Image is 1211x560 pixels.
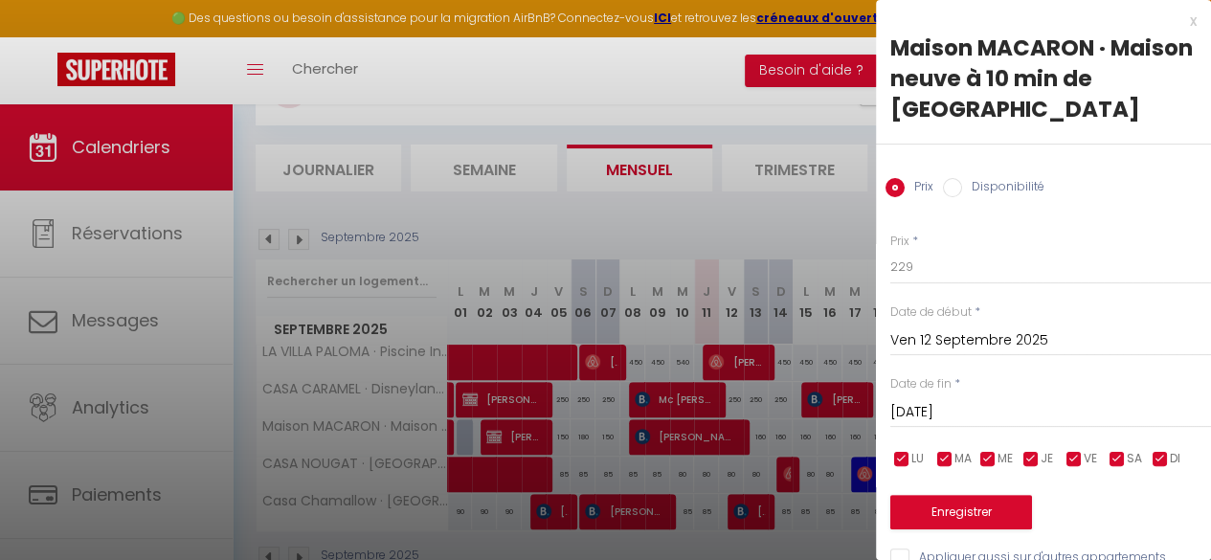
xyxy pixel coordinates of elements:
[890,33,1197,124] div: Maison MACARON · Maison neuve à 10 min de [GEOGRAPHIC_DATA]
[890,375,952,393] label: Date de fin
[954,450,972,468] span: MA
[890,303,972,322] label: Date de début
[1127,450,1142,468] span: SA
[1041,450,1053,468] span: JE
[890,495,1032,529] button: Enregistrer
[876,10,1197,33] div: x
[998,450,1013,468] span: ME
[962,178,1044,199] label: Disponibilité
[905,178,933,199] label: Prix
[1170,450,1180,468] span: DI
[911,450,924,468] span: LU
[15,8,73,65] button: Ouvrir le widget de chat LiveChat
[890,233,909,251] label: Prix
[1084,450,1097,468] span: VE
